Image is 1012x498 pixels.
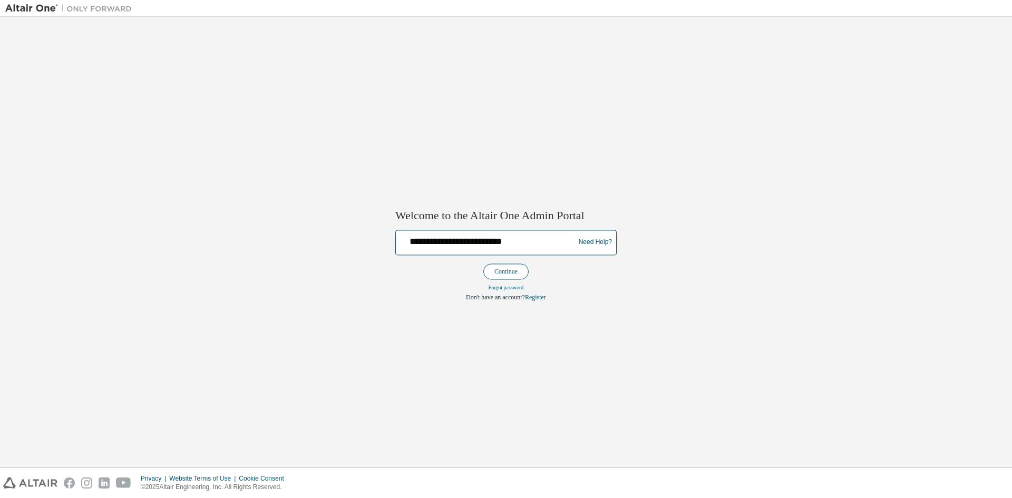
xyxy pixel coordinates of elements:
[141,483,290,492] p: © 2025 Altair Engineering, Inc. All Rights Reserved.
[239,474,290,483] div: Cookie Consent
[395,209,617,223] h2: Welcome to the Altair One Admin Portal
[489,285,524,290] a: Forgot password
[466,294,525,301] span: Don't have an account?
[64,477,75,489] img: facebook.svg
[116,477,131,489] img: youtube.svg
[483,263,529,279] button: Continue
[99,477,110,489] img: linkedin.svg
[141,474,169,483] div: Privacy
[81,477,92,489] img: instagram.svg
[3,477,57,489] img: altair_logo.svg
[5,3,137,14] img: Altair One
[169,474,239,483] div: Website Terms of Use
[525,294,546,301] a: Register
